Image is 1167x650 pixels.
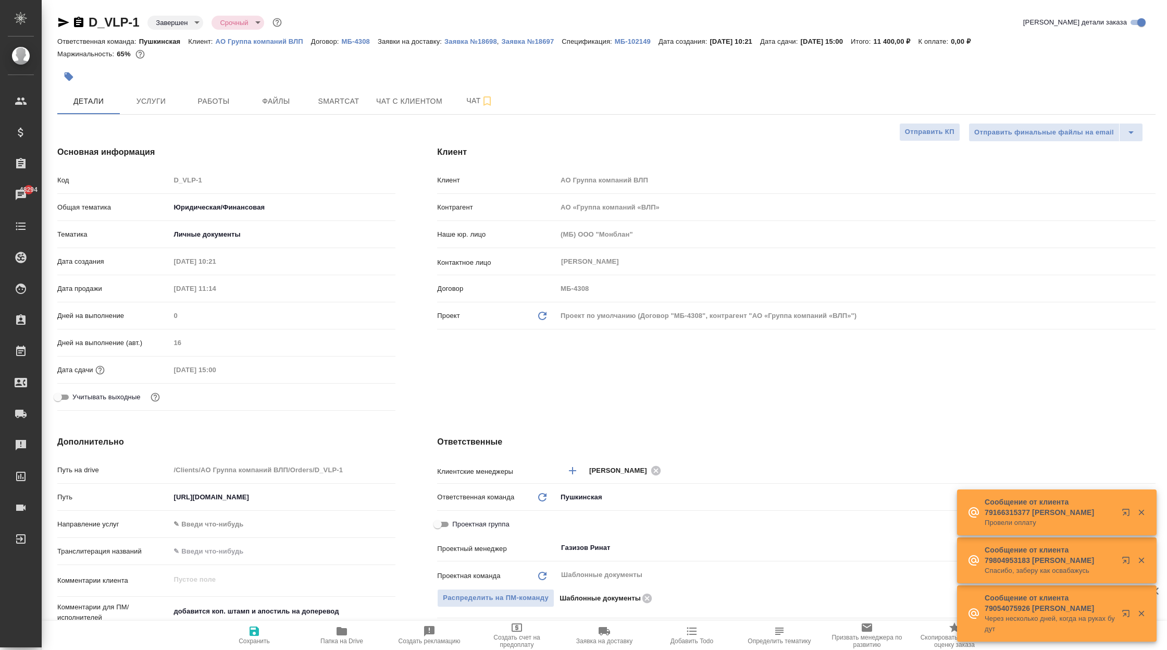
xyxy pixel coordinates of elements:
[615,38,659,45] p: МБ-102149
[117,50,133,58] p: 65%
[170,516,395,533] div: ✎ Введи что-нибудь
[170,199,395,216] div: Юридическая/Финансовая
[800,38,851,45] p: [DATE] 15:00
[342,36,378,45] a: МБ-4308
[918,38,951,45] p: К оплате:
[589,465,653,476] span: [PERSON_NAME]
[557,281,1156,296] input: Пустое поле
[1115,502,1140,527] button: Открыть в новой вкладке
[710,38,760,45] p: [DATE] 10:21
[560,458,585,483] button: Добавить менеджера
[823,621,911,650] button: Призвать менеджера по развитию
[139,38,189,45] p: Пушкинская
[985,497,1115,518] p: Сообщение от клиента 79166315377 [PERSON_NAME]
[589,464,664,477] div: [PERSON_NAME]
[170,544,395,559] input: ✎ Введи что-нибудь
[557,488,1156,506] div: Пушкинская
[951,38,978,45] p: 0,00 ₽
[239,637,270,645] span: Сохранить
[57,519,170,530] p: Направление услуг
[57,492,170,502] p: Путь
[93,363,107,377] button: Если добавить услуги и заполнить их объемом, то дата рассчитается автоматически
[147,16,203,30] div: Завершен
[557,200,1156,215] input: Пустое поле
[502,38,562,45] p: Заявка №18697
[170,489,395,505] input: ✎ Введи что-нибудь
[148,390,162,404] button: Выбери, если сб и вс нужно считать рабочими днями для выполнения заказа.
[437,467,557,477] p: Клиентские менеджеры
[985,518,1115,528] p: Провели оплату
[133,47,147,61] button: 3370.44 RUB;
[57,38,139,45] p: Ответственная команда:
[917,634,992,648] span: Скопировать ссылку на оценку заказа
[648,621,736,650] button: Добавить Todo
[342,38,378,45] p: МБ-4308
[911,621,998,650] button: Скопировать ссылку на оценку заказа
[57,338,170,348] p: Дней на выполнение (авт.)
[481,95,493,107] svg: Подписаться
[452,519,509,530] span: Проектная группа
[760,38,800,45] p: Дата сдачи:
[57,436,395,448] h4: Дополнительно
[3,182,39,208] a: 48294
[479,634,554,648] span: Создать счет на предоплату
[557,173,1156,188] input: Пустое поле
[560,593,641,604] p: Шаблонные документы
[899,123,960,141] button: Отправить КП
[57,202,170,213] p: Общая тематика
[829,634,904,648] span: Призвать менеджера по развитию
[376,95,442,108] span: Чат с клиентом
[437,175,557,186] p: Клиент
[126,95,176,108] span: Услуги
[437,229,557,240] p: Наше юр. лицо
[170,603,395,620] textarea: добавится коп. штамп и апостиль на доперевод
[170,173,395,188] input: Пустое поле
[314,95,364,108] span: Smartcat
[170,462,395,477] input: Пустое поле
[57,311,170,321] p: Дней на выполнение
[64,95,114,108] span: Детали
[57,365,93,375] p: Дата сдачи
[170,226,395,243] div: Личные документы
[216,38,311,45] p: АО Группа компаний ВЛП
[189,95,239,108] span: Работы
[170,362,261,377] input: Пустое поле
[562,38,614,45] p: Спецификация:
[576,637,632,645] span: Заявка на доставку
[1131,609,1152,618] button: Закрыть
[170,335,395,350] input: Пустое поле
[497,38,502,45] p: ,
[1150,470,1152,472] button: Open
[659,38,710,45] p: Дата создания:
[437,202,557,213] p: Контрагент
[57,602,170,623] p: Комментарии для ПМ/исполнителей
[969,123,1120,142] button: Отправить финальные файлы на email
[188,38,215,45] p: Клиент:
[217,18,251,27] button: Срочный
[216,36,311,45] a: АО Группа компаний ВЛП
[736,621,823,650] button: Определить тематику
[455,94,505,107] span: Чат
[1131,556,1152,565] button: Закрыть
[444,38,497,45] p: Заявка №18698
[443,592,549,604] span: Распределить на ПМ-команду
[985,614,1115,634] p: Через несколько дней, когда на руках будут
[210,621,298,650] button: Сохранить
[557,307,1156,325] div: Проект по умолчанию (Договор "МБ-4308", контрагент "АО «Группа компаний «ВЛП»")
[251,95,301,108] span: Файлы
[212,16,264,30] div: Завершен
[14,185,44,195] span: 48294
[985,566,1115,576] p: Спасибо, заберу как освабажусь
[170,308,395,323] input: Пустое поле
[1115,603,1140,628] button: Открыть в новой вкладке
[671,637,713,645] span: Добавить Todo
[57,575,170,586] p: Комментарии клиента
[57,284,170,294] p: Дата продажи
[851,38,873,45] p: Итого:
[72,16,85,29] button: Скопировать ссылку
[444,36,497,47] button: Заявка №18698
[57,465,170,475] p: Путь на drive
[748,637,811,645] span: Определить тематику
[873,38,918,45] p: 11 400,00 ₽
[153,18,191,27] button: Завершен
